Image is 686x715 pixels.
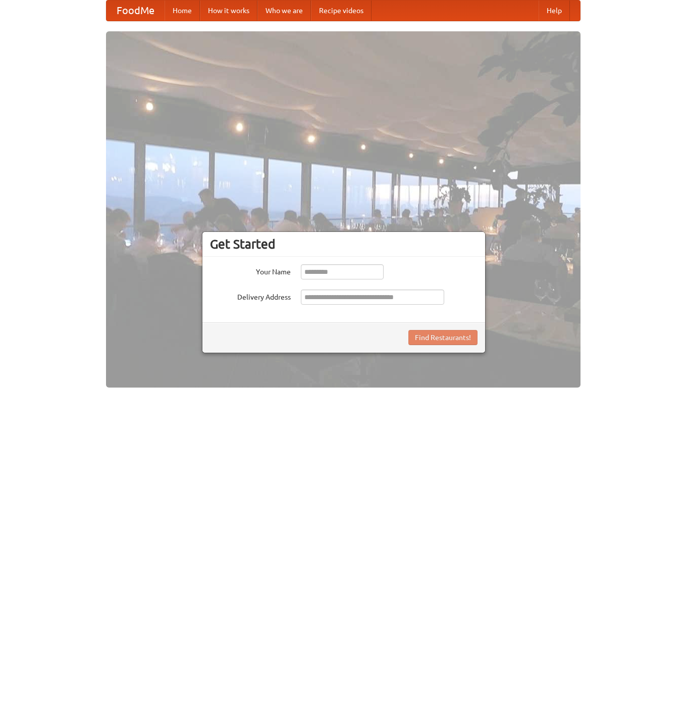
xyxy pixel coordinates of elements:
[200,1,257,21] a: How it works
[210,236,478,252] h3: Get Started
[311,1,372,21] a: Recipe videos
[408,330,478,345] button: Find Restaurants!
[539,1,570,21] a: Help
[165,1,200,21] a: Home
[210,264,291,277] label: Your Name
[210,290,291,302] label: Delivery Address
[107,1,165,21] a: FoodMe
[257,1,311,21] a: Who we are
